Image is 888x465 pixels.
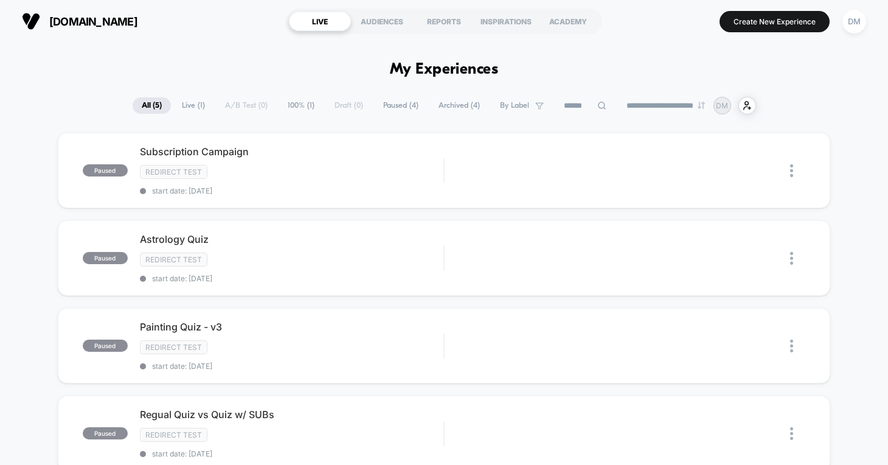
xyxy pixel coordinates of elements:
span: 100% ( 1 ) [279,97,324,114]
span: [DOMAIN_NAME] [49,15,137,28]
span: Painting Quiz - v3 [140,321,443,333]
div: REPORTS [413,12,475,31]
span: start date: [DATE] [140,186,443,195]
img: end [698,102,705,109]
span: Live ( 1 ) [173,97,214,114]
span: Redirect Test [140,165,207,179]
img: close [790,427,793,440]
h1: My Experiences [390,61,499,79]
button: [DOMAIN_NAME] [18,12,141,31]
span: Paused ( 4 ) [374,97,428,114]
span: Redirect Test [140,428,207,442]
span: Subscription Campaign [140,145,443,158]
span: paused [83,427,128,439]
p: DM [716,101,728,110]
span: start date: [DATE] [140,449,443,458]
button: Create New Experience [720,11,830,32]
div: ACADEMY [537,12,599,31]
div: INSPIRATIONS [475,12,537,31]
span: All ( 5 ) [133,97,171,114]
img: close [790,340,793,352]
span: Archived ( 4 ) [429,97,489,114]
div: DM [842,10,866,33]
button: DM [839,9,870,34]
div: LIVE [289,12,351,31]
span: start date: [DATE] [140,362,443,371]
span: Redirect Test [140,253,207,267]
span: Redirect Test [140,340,207,354]
span: Regual Quiz vs Quiz w/ SUBs [140,408,443,421]
img: close [790,252,793,265]
span: start date: [DATE] [140,274,443,283]
span: paused [83,164,128,177]
span: Astrology Quiz [140,233,443,245]
span: paused [83,340,128,352]
img: Visually logo [22,12,40,30]
div: AUDIENCES [351,12,413,31]
span: By Label [500,101,529,110]
span: paused [83,252,128,264]
img: close [790,164,793,177]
